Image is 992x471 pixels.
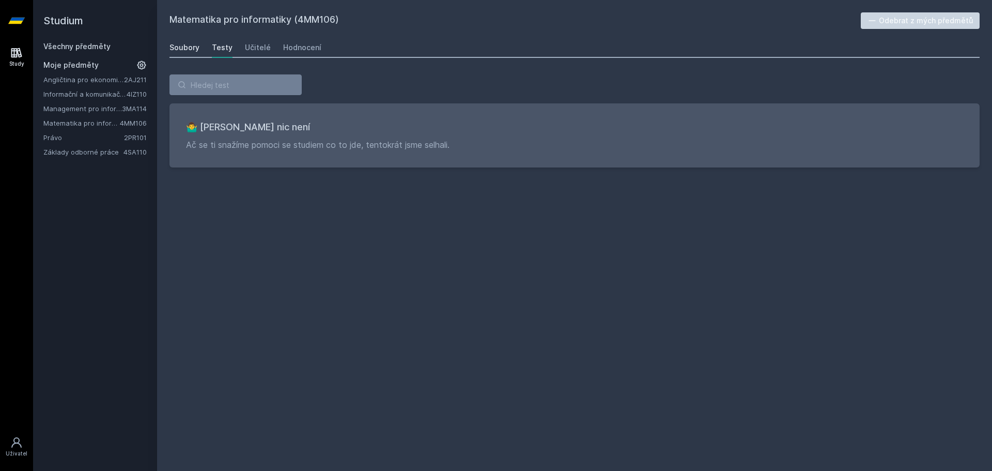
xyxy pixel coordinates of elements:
[9,60,24,68] div: Study
[120,119,147,127] a: 4MM106
[43,147,123,157] a: Základy odborné práce
[283,37,321,58] a: Hodnocení
[169,12,861,29] h2: Matematika pro informatiky (4MM106)
[186,120,963,134] h3: 🤷‍♂️ [PERSON_NAME] nic není
[43,60,99,70] span: Moje předměty
[124,133,147,142] a: 2PR101
[169,42,199,53] div: Soubory
[43,118,120,128] a: Matematika pro informatiky
[2,41,31,73] a: Study
[212,42,233,53] div: Testy
[43,74,124,85] a: Angličtina pro ekonomická studia 1 (B2/C1)
[43,89,127,99] a: Informační a komunikační technologie
[245,37,271,58] a: Učitelé
[124,75,147,84] a: 2AJ211
[43,103,122,114] a: Management pro informatiky a statistiky
[186,139,963,151] p: Ač se ti snažíme pomoci se studiem co to jde, tentokrát jsme selhali.
[123,148,147,156] a: 4SA110
[43,132,124,143] a: Právo
[43,42,111,51] a: Všechny předměty
[212,37,233,58] a: Testy
[2,431,31,463] a: Uživatel
[127,90,147,98] a: 4IZ110
[861,12,980,29] button: Odebrat z mých předmětů
[169,74,302,95] input: Hledej test
[122,104,147,113] a: 3MA114
[169,37,199,58] a: Soubory
[283,42,321,53] div: Hodnocení
[245,42,271,53] div: Učitelé
[6,450,27,458] div: Uživatel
